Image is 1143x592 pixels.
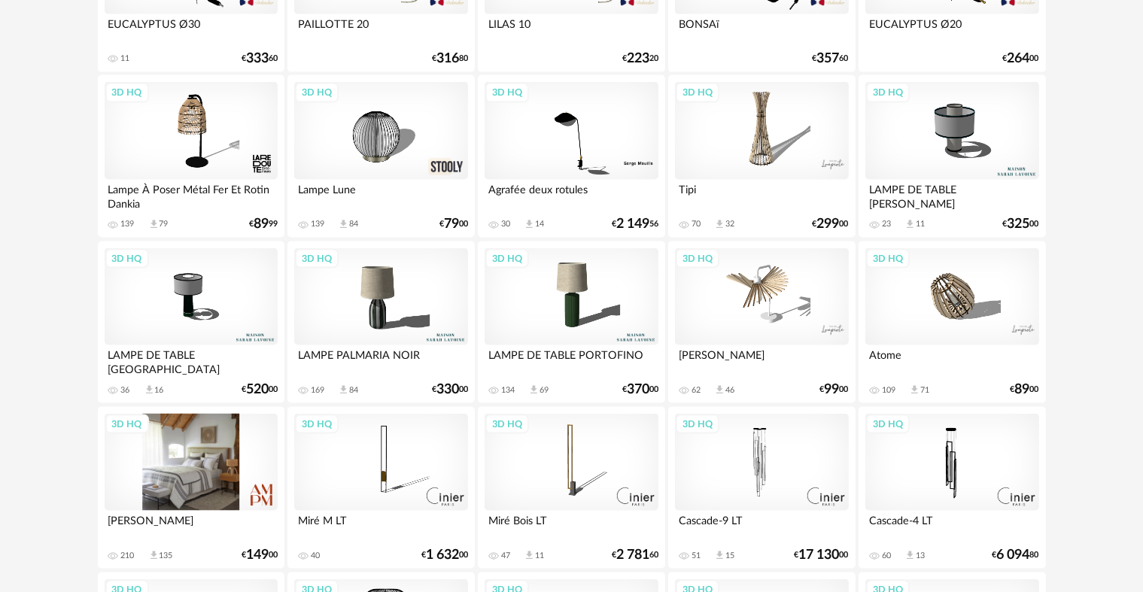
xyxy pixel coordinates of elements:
div: 15 [725,551,734,561]
div: € 00 [242,384,278,395]
a: 3D HQ Lampe Lune 139 Download icon 84 €7900 [287,75,474,238]
div: 134 [501,385,515,396]
div: 46 [725,385,734,396]
div: 16 [155,385,164,396]
span: Download icon [144,384,155,396]
div: LAMPE DE TABLE PORTOFINO [485,345,658,375]
span: 89 [1015,384,1030,395]
a: 3D HQ Miré Bois LT 47 Download icon 11 €2 78160 [478,407,664,569]
span: 99 [825,384,840,395]
span: 2 149 [616,219,649,229]
div: € 00 [795,550,849,560]
div: 210 [121,551,135,561]
div: € 00 [242,550,278,560]
div: 14 [535,219,544,229]
div: 3D HQ [295,83,339,102]
div: 32 [725,219,734,229]
span: Download icon [904,219,916,230]
span: Download icon [714,219,725,230]
a: 3D HQ Lampe À Poser Métal Fer Et Rotin Dankia 139 Download icon 79 €8999 [98,75,284,238]
div: EUCALYPTUS Ø20 [865,14,1038,44]
div: 30 [501,219,510,229]
span: 299 [817,219,840,229]
div: Lampe Lune [294,180,467,210]
div: 62 [692,385,701,396]
div: 60 [882,551,891,561]
div: 3D HQ [105,414,149,434]
div: LAMPE DE TABLE [PERSON_NAME] [865,180,1038,210]
div: Lampe À Poser Métal Fer Et Rotin Dankia [105,180,278,210]
span: 6 094 [997,550,1030,560]
div: € 00 [622,384,658,395]
div: 11 [535,551,544,561]
div: LAMPE DE TABLE [GEOGRAPHIC_DATA] [105,345,278,375]
span: 370 [627,384,649,395]
div: BONSAï [675,14,848,44]
a: 3D HQ [PERSON_NAME] 210 Download icon 135 €14900 [98,407,284,569]
div: € 00 [439,219,468,229]
div: PAILLOTTE 20 [294,14,467,44]
div: € 00 [1003,53,1039,64]
span: 333 [246,53,269,64]
span: Download icon [524,219,535,230]
span: 17 130 [799,550,840,560]
div: 3D HQ [295,249,339,269]
div: 3D HQ [295,414,339,434]
div: [PERSON_NAME] [675,345,848,375]
span: Download icon [338,219,349,230]
div: [PERSON_NAME] [105,511,278,541]
div: LAMPE PALMARIA NOIR [294,345,467,375]
a: 3D HQ Miré M LT 40 €1 63200 [287,407,474,569]
div: Agrafée deux rotules [485,180,658,210]
div: 3D HQ [105,249,149,269]
div: € 60 [612,550,658,560]
a: 3D HQ [PERSON_NAME] 62 Download icon 46 €9900 [668,241,855,404]
a: 3D HQ LAMPE DE TABLE PORTOFINO 134 Download icon 69 €37000 [478,241,664,404]
div: 84 [349,219,358,229]
div: 3D HQ [485,249,529,269]
div: 69 [540,385,549,396]
a: 3D HQ LAMPE DE TABLE [GEOGRAPHIC_DATA] 36 Download icon 16 €52000 [98,241,284,404]
div: 3D HQ [105,83,149,102]
span: 330 [436,384,459,395]
div: 3D HQ [676,249,719,269]
div: 3D HQ [866,414,910,434]
div: 139 [121,219,135,229]
div: € 00 [1003,219,1039,229]
div: € 80 [432,53,468,64]
a: 3D HQ Agrafée deux rotules 30 Download icon 14 €2 14956 [478,75,664,238]
div: 70 [692,219,701,229]
span: Download icon [909,384,920,396]
div: 139 [311,219,324,229]
div: 79 [160,219,169,229]
div: 3D HQ [485,83,529,102]
div: 169 [311,385,324,396]
div: Miré Bois LT [485,511,658,541]
div: 109 [882,385,895,396]
span: 79 [444,219,459,229]
div: 135 [160,551,173,561]
span: 89 [254,219,269,229]
div: 23 [882,219,891,229]
div: € 00 [421,550,468,560]
span: Download icon [528,384,540,396]
div: Miré M LT [294,511,467,541]
div: 51 [692,551,701,561]
span: 2 781 [616,550,649,560]
div: € 60 [813,53,849,64]
span: 325 [1008,219,1030,229]
div: Cascade-9 LT [675,511,848,541]
span: 520 [246,384,269,395]
div: Atome [865,345,1038,375]
div: 40 [311,551,320,561]
div: € 56 [612,219,658,229]
a: 3D HQ Cascade-4 LT 60 Download icon 13 €6 09480 [859,407,1045,569]
div: 84 [349,385,358,396]
div: € 00 [1011,384,1039,395]
div: € 99 [249,219,278,229]
div: EUCALYPTUS Ø30 [105,14,278,44]
div: 3D HQ [676,83,719,102]
span: Download icon [714,550,725,561]
a: 3D HQ Atome 109 Download icon 71 €8900 [859,241,1045,404]
div: 36 [121,385,130,396]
